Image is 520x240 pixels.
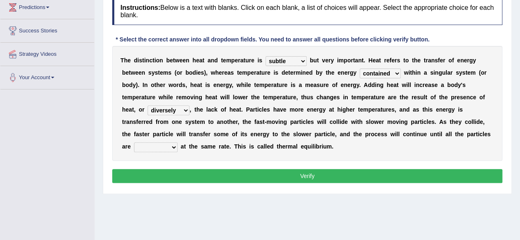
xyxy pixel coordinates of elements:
[368,82,372,88] b: d
[208,57,211,64] b: a
[243,57,245,64] b: t
[471,69,476,76] b: m
[414,57,418,64] b: h
[423,82,425,88] b: r
[298,82,302,88] b: a
[282,82,284,88] b: r
[358,57,362,64] b: n
[211,69,215,76] b: w
[387,82,391,88] b: h
[179,82,183,88] b: d
[447,82,451,88] b: b
[405,57,409,64] b: o
[417,69,421,76] b: n
[282,69,285,76] b: d
[139,57,142,64] b: s
[197,82,200,88] b: a
[192,57,196,64] b: h
[341,69,344,76] b: n
[285,69,288,76] b: e
[182,82,185,88] b: s
[256,69,259,76] b: a
[316,69,319,76] b: b
[257,57,259,64] b: i
[189,69,193,76] b: o
[160,82,163,88] b: e
[344,69,347,76] b: e
[296,69,300,76] b: m
[139,94,141,101] b: r
[200,82,202,88] b: t
[273,82,277,88] b: a
[259,82,264,88] b: m
[322,57,325,64] b: v
[473,57,476,64] b: y
[166,57,170,64] b: b
[180,69,182,76] b: r
[424,69,427,76] b: a
[319,69,323,76] b: y
[464,57,467,64] b: e
[359,82,361,88] b: .
[225,82,229,88] b: g
[179,57,183,64] b: e
[409,82,411,88] b: l
[456,69,459,76] b: s
[142,57,144,64] b: t
[229,82,232,88] b: y
[347,82,351,88] b: e
[245,57,249,64] b: u
[275,69,278,76] b: s
[133,82,136,88] b: y
[151,82,155,88] b: o
[176,82,178,88] b: r
[430,69,433,76] b: s
[175,57,179,64] b: w
[442,69,446,76] b: u
[393,82,397,88] b: a
[330,57,334,64] b: y
[273,69,275,76] b: i
[198,69,201,76] b: e
[459,69,462,76] b: y
[144,94,146,101] b: t
[425,82,428,88] b: e
[249,57,251,64] b: r
[124,57,128,64] b: h
[397,82,399,88] b: t
[439,69,442,76] b: g
[155,69,158,76] b: s
[344,82,347,88] b: n
[447,69,451,76] b: a
[412,57,414,64] b: t
[440,57,443,64] b: e
[416,82,419,88] b: n
[149,57,153,64] b: c
[122,94,124,101] b: t
[351,57,353,64] b: r
[428,57,431,64] b: a
[461,82,462,88] b: '
[406,82,408,88] b: i
[347,57,351,64] b: o
[241,82,245,88] b: h
[344,57,347,64] b: p
[192,69,196,76] b: d
[377,82,380,88] b: n
[156,57,159,64] b: o
[139,69,142,76] b: e
[408,82,409,88] b: l
[194,82,197,88] b: e
[313,82,317,88] b: a
[462,69,465,76] b: s
[404,69,409,76] b: w
[211,57,215,64] b: n
[196,57,199,64] b: e
[326,69,328,76] b: t
[152,94,155,101] b: e
[122,69,126,76] b: b
[0,19,94,40] a: Success Stories
[259,57,262,64] b: s
[132,94,136,101] b: p
[481,69,484,76] b: o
